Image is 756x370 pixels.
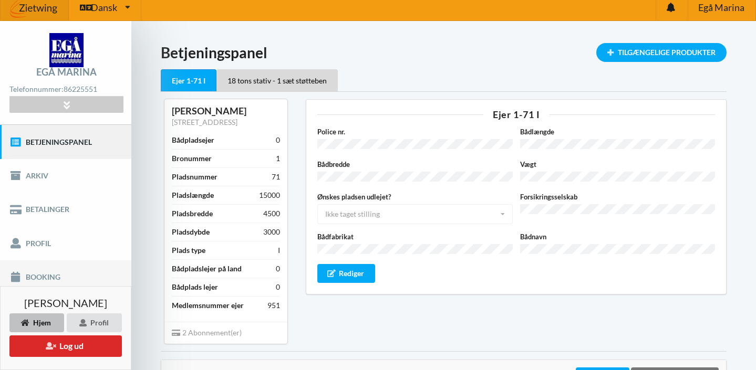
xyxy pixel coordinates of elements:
[64,84,97,93] strong: 86225551
[172,300,244,311] div: Medlemsnummer ejer
[276,135,280,145] div: 0
[9,313,64,332] div: Hjem
[596,43,727,62] div: Tilgængelige Produkter
[172,153,212,164] div: Bronummer
[520,126,715,137] label: Bådlængde
[276,153,280,164] div: 1
[172,263,242,274] div: Bådpladslejer på land
[520,192,715,202] label: Forsikringsselskab
[317,110,715,119] div: Ejer 1-71 I
[263,227,280,237] div: 3000
[172,208,213,219] div: Pladsbredde
[36,67,97,77] div: Egå Marina
[172,227,210,237] div: Pladsdybde
[520,159,715,170] label: Vægt
[520,231,715,242] label: Bådnavn
[216,69,338,91] div: 18 tons stativ - 1 sæt støtteben
[172,118,237,126] a: [STREET_ADDRESS]
[67,313,122,332] div: Profil
[272,172,280,182] div: 71
[9,82,123,97] div: Telefonnummer:
[276,282,280,292] div: 0
[259,190,280,200] div: 15000
[9,335,122,357] button: Log ud
[24,298,107,308] span: [PERSON_NAME]
[49,33,84,67] img: logo
[91,3,117,12] span: Dansk
[276,263,280,274] div: 0
[172,282,218,292] div: Bådplads lejer
[172,245,205,256] div: Plads type
[317,264,375,283] div: Rediger
[263,208,280,219] div: 4500
[317,192,512,202] label: Ønskes pladsen udlejet?
[317,126,512,137] label: Police nr.
[161,43,727,62] h1: Betjeningspanel
[172,172,218,182] div: Pladsnummer
[317,231,512,242] label: Bådfabrikat
[172,105,280,117] div: [PERSON_NAME]
[317,159,512,170] label: Bådbredde
[172,328,242,337] span: 2 Abonnement(er)
[698,3,744,12] span: Egå Marina
[161,69,216,92] div: Ejer 1-71 I
[278,245,280,256] div: I
[267,300,280,311] div: 951
[172,135,214,145] div: Bådpladsejer
[172,190,214,200] div: Pladslængde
